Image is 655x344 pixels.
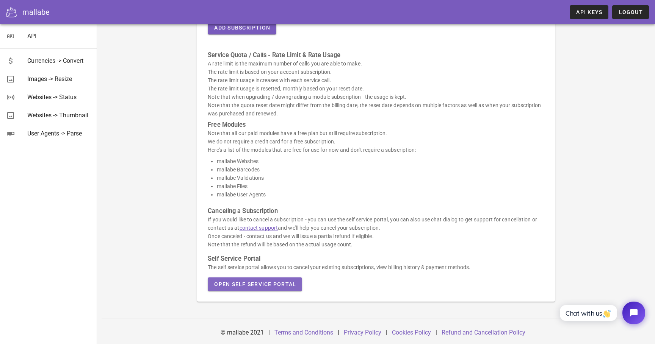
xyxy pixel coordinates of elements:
[27,130,91,137] div: User Agents -> Parse
[27,33,91,40] div: API
[570,5,608,19] a: API Keys
[214,281,296,287] span: Open Self Service Portal
[552,295,652,331] iframe: Tidio Chat
[612,5,649,19] button: Logout
[208,59,544,118] p: A rate limit is the maximum number of calls you are able to make. The rate limit is based on your...
[27,112,91,119] div: Websites -> Thumbnail
[214,25,270,31] span: Add Subscription
[217,174,544,182] li: mallabe Validations
[217,165,544,174] li: mallabe Barcodes
[208,255,544,263] h3: Self Service Portal
[208,121,544,129] h3: Free Modules
[216,324,268,342] div: © mallabe 2021
[27,75,91,82] div: Images -> Resize
[338,324,339,342] div: |
[344,329,381,336] a: Privacy Policy
[386,324,387,342] div: |
[240,225,278,231] a: contact support
[208,263,544,271] p: The self service portal allows you to cancel your existing subscriptions, view billing history & ...
[208,215,544,249] p: If you would like to cancel a subscription - you can use the self service portal, you can also us...
[208,21,276,34] button: Add Subscription
[392,329,431,336] a: Cookies Policy
[208,51,544,59] h3: Service Quota / Calls - Rate Limit & Rate Usage
[442,329,525,336] a: Refund and Cancellation Policy
[27,57,91,64] div: Currencies -> Convert
[27,93,91,101] div: Websites -> Status
[576,9,602,15] span: API Keys
[208,207,544,215] h3: Canceling a Subscription
[268,324,270,342] div: |
[436,324,437,342] div: |
[217,190,544,199] li: mallabe User Agents
[208,277,302,291] button: Open Self Service Portal
[217,157,544,165] li: mallabe Websites
[208,129,544,154] p: Note that all our paid modules have a free plan but still require subscription. We do not require...
[22,6,50,18] div: mallabe
[274,329,333,336] a: Terms and Conditions
[217,182,544,190] li: mallabe Files
[618,9,643,15] span: Logout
